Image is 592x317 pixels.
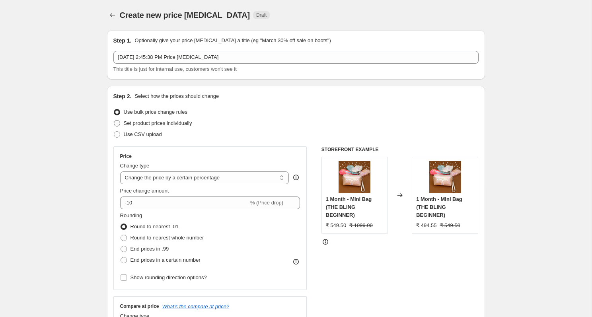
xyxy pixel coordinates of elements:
[130,224,179,229] span: Round to nearest .01
[130,274,207,280] span: Show rounding direction options?
[113,66,237,72] span: This title is just for internal use, customers won't see it
[429,161,461,193] img: decemeberb_bag_sm_80x.jpg
[416,222,436,228] span: ₹ 494.55
[120,153,132,159] h3: Price
[326,222,346,228] span: ₹ 549.50
[130,246,169,252] span: End prices in .99
[134,92,219,100] p: Select how the prices should change
[124,131,162,137] span: Use CSV upload
[107,10,118,21] button: Price change jobs
[250,200,283,206] span: % (Price drop)
[256,12,267,18] span: Draft
[321,146,479,153] h6: STOREFRONT EXAMPLE
[162,303,230,309] button: What's the compare at price?
[113,92,132,100] h2: Step 2.
[349,222,373,228] span: ₹ 1099.00
[120,196,249,209] input: -15
[120,188,169,194] span: Price change amount
[120,303,159,309] h3: Compare at price
[113,51,479,64] input: 30% off holiday sale
[440,222,460,228] span: ₹ 549.50
[124,120,192,126] span: Set product prices individually
[120,212,142,218] span: Rounding
[326,196,372,218] span: 1 Month - Mini Bag (THE BLING BEGINNER)
[124,109,187,115] span: Use bulk price change rules
[120,163,150,169] span: Change type
[130,235,204,241] span: Round to nearest whole number
[292,173,300,181] div: help
[134,37,331,45] p: Optionally give your price [MEDICAL_DATA] a title (eg "March 30% off sale on boots")
[339,161,370,193] img: decemeberb_bag_sm_80x.jpg
[120,11,250,19] span: Create new price [MEDICAL_DATA]
[113,37,132,45] h2: Step 1.
[130,257,201,263] span: End prices in a certain number
[416,196,462,218] span: 1 Month - Mini Bag (THE BLING BEGINNER)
